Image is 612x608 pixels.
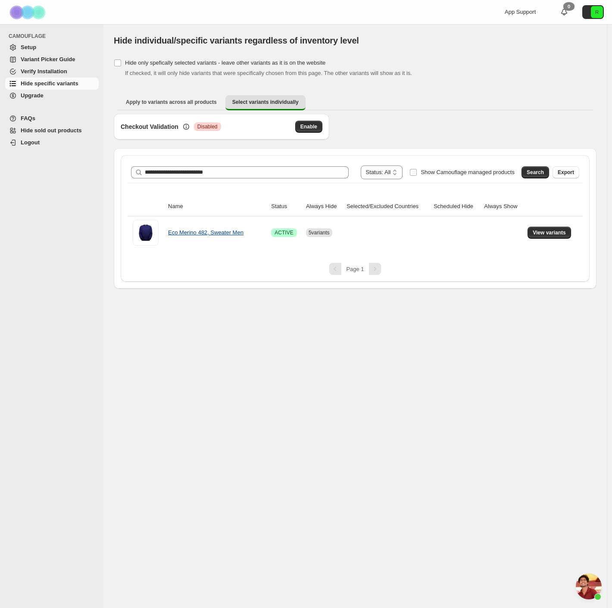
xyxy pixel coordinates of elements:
button: Avatar with initials R [582,5,604,19]
a: Variant Picker Guide [5,53,99,65]
a: Hide specific variants [5,78,99,90]
th: Scheduled Hide [431,197,481,216]
span: Hide specific variants [21,80,78,87]
span: Hide individual/specific variants regardless of inventory level [114,36,359,45]
span: Search [527,169,544,176]
a: FAQs [5,112,99,125]
a: Upgrade [5,90,99,102]
span: If checked, it will only hide variants that were specifically chosen from this page. The other va... [125,70,412,76]
th: Always Hide [303,197,344,216]
a: Verify Installation [5,65,99,78]
a: Eco Merino 482, Sweater Men [168,229,244,236]
h3: Checkout Validation [121,122,178,131]
div: 0 [563,2,575,11]
button: Export [553,166,579,178]
span: Upgrade [21,92,44,99]
button: Enable [295,121,322,133]
span: Hide sold out products [21,127,82,134]
span: CAMOUFLAGE [9,33,99,40]
span: Select variants individually [232,99,299,106]
span: Avatar with initials R [591,6,603,18]
button: Apply to variants across all products [119,95,224,109]
th: Name [165,197,269,216]
span: Verify Installation [21,68,67,75]
div: Select variants individually [114,114,596,289]
span: ACTIVE [275,229,293,236]
a: 0 [560,8,568,16]
span: FAQs [21,115,35,122]
button: View variants [528,227,571,239]
th: Selected/Excluded Countries [344,197,431,216]
a: Hide sold out products [5,125,99,137]
button: Search [521,166,549,178]
span: Page 1 [346,266,364,272]
a: Logout [5,137,99,149]
nav: Pagination [128,263,583,275]
span: Export [558,169,574,176]
span: Logout [21,139,40,146]
text: R [595,9,599,15]
span: View variants [533,229,566,236]
th: Status [269,197,303,216]
span: Setup [21,44,36,50]
span: Apply to variants across all products [126,99,217,106]
img: Camouflage [7,0,50,24]
div: Chat öffnen [576,574,602,599]
span: Enable [300,123,317,130]
a: Setup [5,41,99,53]
span: 5 variants [309,230,330,236]
span: Disabled [197,123,218,130]
th: Always Show [481,197,525,216]
span: Show Camouflage managed products [421,169,515,175]
img: Eco Merino 482, Sweater Men [133,220,159,246]
span: App Support [505,9,536,15]
span: Variant Picker Guide [21,56,75,62]
button: Select variants individually [225,95,306,110]
span: Hide only spefically selected variants - leave other variants as it is on the website [125,59,325,66]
